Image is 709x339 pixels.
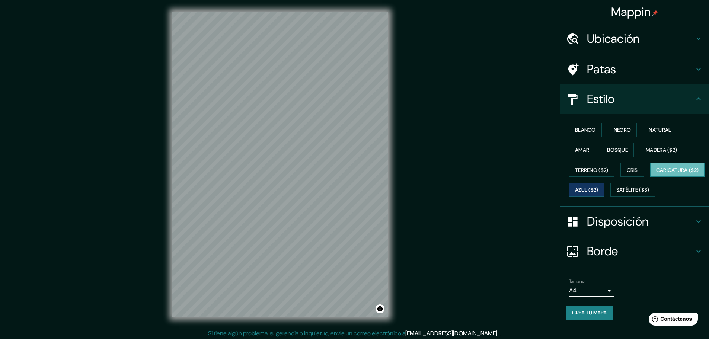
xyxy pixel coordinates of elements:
button: Satélite ($3) [610,183,655,197]
font: Si tiene algún problema, sugerencia o inquietud, envíe un correo electrónico a [208,329,405,337]
font: . [498,329,499,337]
font: Bosque [607,147,628,153]
font: A4 [569,287,577,294]
font: Mappin [611,4,651,20]
canvas: Mapa [172,12,388,317]
font: Crea tu mapa [572,309,607,316]
font: Borde [587,243,618,259]
font: Ubicación [587,31,640,47]
button: Caricatura ($2) [650,163,705,177]
button: Blanco [569,123,602,137]
div: A4 [569,285,614,297]
font: Blanco [575,127,596,133]
div: Patas [560,54,709,84]
button: Activar o desactivar atribución [376,304,384,313]
font: Estilo [587,91,615,107]
font: Caricatura ($2) [656,167,699,173]
button: Bosque [601,143,634,157]
button: Negro [608,123,637,137]
font: . [497,329,498,337]
div: Borde [560,236,709,266]
button: Azul ($2) [569,183,604,197]
font: . [499,329,501,337]
font: Disposición [587,214,648,229]
font: Terreno ($2) [575,167,609,173]
button: Gris [620,163,644,177]
font: Gris [627,167,638,173]
font: Madera ($2) [646,147,677,153]
font: Azul ($2) [575,187,598,194]
font: Amar [575,147,589,153]
button: Amar [569,143,595,157]
font: Patas [587,61,616,77]
iframe: Lanzador de widgets de ayuda [643,310,701,331]
font: Satélite ($3) [616,187,649,194]
font: Tamaño [569,278,584,284]
button: Crea tu mapa [566,306,613,320]
img: pin-icon.png [652,10,658,16]
div: Disposición [560,207,709,236]
button: Madera ($2) [640,143,683,157]
div: Estilo [560,84,709,114]
font: Natural [649,127,671,133]
button: Terreno ($2) [569,163,614,177]
div: Ubicación [560,24,709,54]
font: Negro [614,127,631,133]
a: [EMAIL_ADDRESS][DOMAIN_NAME] [405,329,497,337]
button: Natural [643,123,677,137]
